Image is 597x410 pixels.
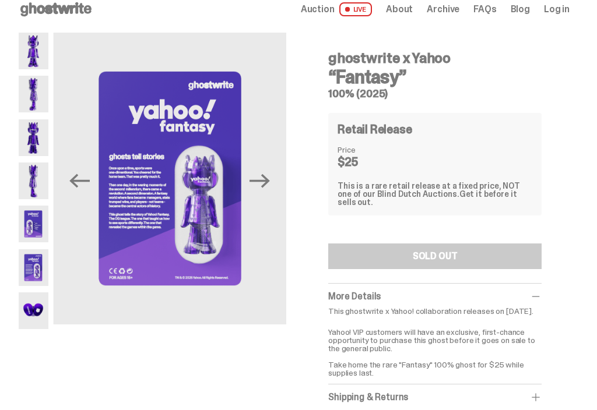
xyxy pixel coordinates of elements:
a: About [386,5,413,14]
p: Yahoo! VIP customers will have an exclusive, first-chance opportunity to purchase this ghost befo... [328,320,542,377]
button: Next [247,168,272,194]
button: SOLD OUT [328,243,542,269]
a: Archive [427,5,459,14]
h4: ghostwrite x Yahoo [328,51,542,65]
img: Yahoo-HG---5.png [19,206,48,242]
dd: $25 [338,156,396,168]
img: Yahoo-HG---6.png [19,249,48,286]
img: Yahoo-HG---2.png [19,76,48,112]
img: Yahoo-HG---3.png [19,119,48,156]
img: Yahoo-HG---1.png [19,33,48,69]
h5: 100% (2025) [328,89,542,99]
span: More Details [328,290,381,302]
a: Auction LIVE [301,2,372,16]
span: Auction [301,5,335,14]
div: Shipping & Returns [328,391,542,403]
span: Get it before it sells out. [338,189,517,207]
a: Log in [544,5,570,14]
img: Yahoo-HG---7.png [19,292,48,329]
h3: “Fantasy” [328,68,542,86]
div: SOLD OUT [413,252,458,261]
span: LIVE [339,2,373,16]
a: FAQs [473,5,496,14]
img: Yahoo-HG---4.png [19,162,48,199]
div: This is a rare retail release at a fixed price, NOT one of our Blind Dutch Auctions. [338,182,532,206]
a: Blog [511,5,530,14]
img: Yahoo-HG---6.png [53,33,287,324]
button: Previous [67,168,93,194]
h4: Retail Release [338,123,412,135]
p: This ghostwrite x Yahoo! collaboration releases on [DATE]. [328,307,542,315]
dt: Price [338,146,396,154]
